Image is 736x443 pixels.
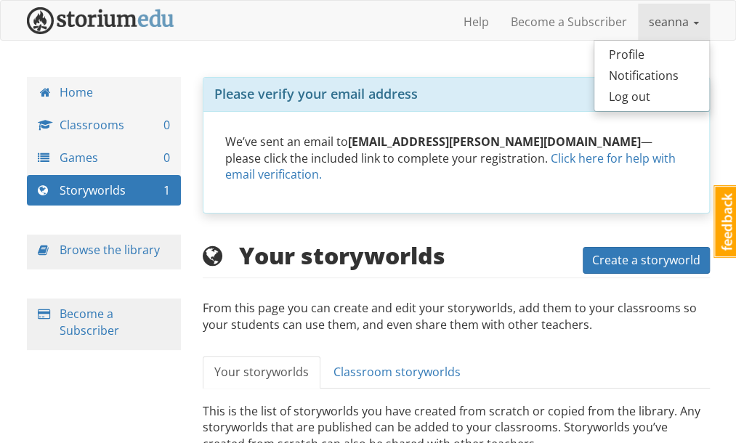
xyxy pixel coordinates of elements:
[638,4,710,40] a: seanna
[203,243,445,268] h2: Your storyworlds
[333,364,461,380] span: Classroom storyworlds
[60,242,160,258] a: Browse the library
[163,117,170,134] span: 0
[60,306,119,338] a: Become a Subscriber
[583,247,710,274] button: Create a storyworld
[214,85,418,102] span: Please verify your email address
[27,110,182,141] a: Classrooms 0
[27,175,182,206] a: Storyworlds 1
[594,44,709,65] a: Profile
[592,252,700,268] span: Create a storyworld
[27,77,182,108] a: Home
[500,4,638,40] a: Become a Subscriber
[594,86,709,107] a: Log out
[225,150,676,183] a: Click here for help with email verification.
[594,40,710,112] ul: seanna
[163,150,170,166] span: 0
[27,7,174,34] img: StoriumEDU
[453,4,500,40] a: Help
[348,134,641,150] strong: [EMAIL_ADDRESS][PERSON_NAME][DOMAIN_NAME]
[163,182,170,199] span: 1
[594,65,709,86] a: Notifications
[203,300,710,348] p: From this page you can create and edit your storyworlds, add them to your classrooms so your stud...
[214,364,309,380] span: Your storyworlds
[225,134,687,184] p: We’ve sent an email to — please click the included link to complete your registration.
[27,142,182,174] a: Games 0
